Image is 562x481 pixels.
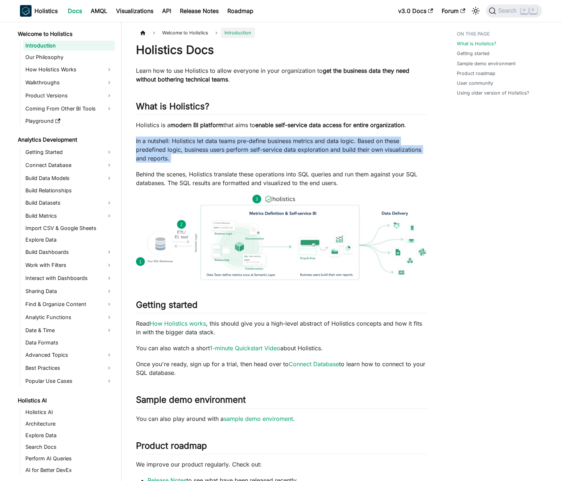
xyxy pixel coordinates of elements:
[136,460,428,469] p: We improve our product regularly. Check out:
[20,5,32,17] img: Holistics
[23,210,115,222] a: Build Metrics
[224,415,293,422] a: sample demo enviroment
[23,64,115,75] a: How Holistics Works
[457,89,529,96] a: Using older version of Holistics?
[23,465,115,475] a: AI for Better DevEx
[457,40,496,47] a: What is Holistics?
[34,7,58,15] b: Holistics
[136,137,428,163] p: In a nutshell: Holistics let data teams pre-define business metrics and data logic. Based on thes...
[136,101,428,115] h2: What is Holistics?
[255,121,404,129] strong: enable self-service data access for entire organization
[23,146,115,158] a: Getting Started
[23,103,115,114] a: Coming From Other BI Tools
[394,5,437,17] a: v3.0 Docs
[13,22,121,481] nav: Docs sidebar
[23,349,115,361] a: Advanced Topics
[63,5,86,17] a: Docs
[136,440,428,454] h2: Product roadmap
[496,8,521,14] span: Search
[150,320,206,327] a: How Holistics works
[23,246,115,258] a: Build Dashboards
[210,344,280,352] a: 1-minute Quickstart Video
[23,52,115,62] a: Our Philosophy
[136,394,428,408] h2: Sample demo environment
[23,362,115,374] a: Best Practices
[23,185,115,196] a: Build Relationships
[23,77,115,88] a: Walkthroughs
[486,4,542,17] button: Search (Command+K)
[23,116,115,126] a: Playground
[158,28,212,38] span: Welcome to Holistics
[23,298,115,310] a: Find & Organize Content
[158,5,175,17] a: API
[136,414,428,423] p: You can also play around with a .
[457,50,489,57] a: Getting started
[16,396,115,406] a: Holistics AI
[23,159,115,171] a: Connect Database
[136,344,428,352] p: You can also watch a short about Holistics.
[23,197,115,209] a: Build Datasets
[23,311,115,323] a: Analytic Functions
[136,195,428,280] img: How Holistics fits in your Data Stack
[457,70,495,77] a: Product roadmap
[16,29,115,39] a: Welcome to Holistics
[23,325,115,336] a: Date & Time
[457,60,516,67] a: Sample demo environment
[136,121,428,129] p: Holistics is a that aims to .
[23,453,115,464] a: Perform AI Queries
[23,419,115,429] a: Architecture
[23,223,115,233] a: Import CSV & Google Sheets
[136,360,428,377] p: Once you're ready, sign up for a trial, then head over to to learn how to connect to your SQL dat...
[23,442,115,452] a: Search Docs
[23,430,115,440] a: Explore Data
[112,5,158,17] a: Visualizations
[457,80,493,87] a: User community
[470,5,482,17] button: Switch between dark and light mode (currently light mode)
[289,360,339,368] a: Connect Database
[23,235,115,245] a: Explore Data
[136,319,428,336] p: Read , this should give you a high-level abstract of Holistics concepts and how it fits in with t...
[170,121,223,129] strong: modern BI platform
[23,90,115,101] a: Product Versions
[86,5,112,17] a: AMQL
[23,172,115,184] a: Build Data Models
[23,375,115,387] a: Popular Use Cases
[16,135,115,145] a: Analytics Development
[521,7,528,14] kbd: ⌘
[530,7,537,14] kbd: K
[23,41,115,51] a: Introduction
[23,272,115,284] a: Interact with Dashboards
[221,28,255,38] span: Introduction
[23,259,115,271] a: Work with Filters
[23,338,115,348] a: Data Formats
[136,28,150,38] a: Home page
[175,5,223,17] a: Release Notes
[136,300,428,313] h2: Getting started
[23,407,115,417] a: Holistics AI
[223,5,258,17] a: Roadmap
[136,43,428,57] h1: Holistics Docs
[20,5,58,17] a: HolisticsHolistics
[437,5,470,17] a: Forum
[136,28,428,38] nav: Breadcrumbs
[136,66,428,84] p: Learn how to use Holistics to allow everyone in your organization to .
[23,285,115,297] a: Sharing Data
[136,170,428,187] p: Behind the scenes, Holistics translate these operations into SQL queries and run them against you...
